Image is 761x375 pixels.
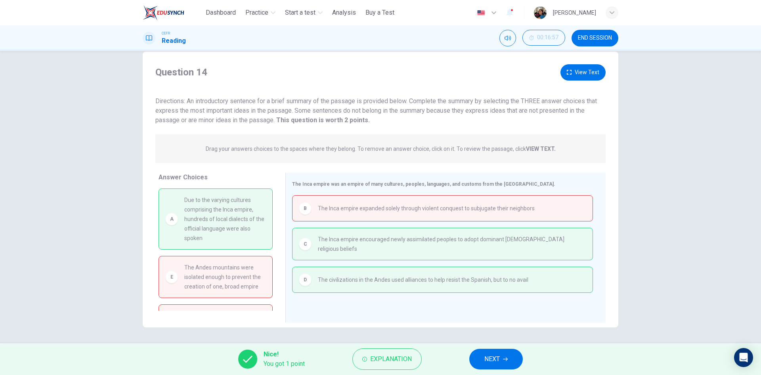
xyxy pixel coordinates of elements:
span: The Andes mountains were isolated enough to prevent the creation of one, broad empire [184,263,266,291]
span: 00:16:57 [537,35,558,41]
img: en [476,10,486,16]
strong: VIEW TEXT. [526,146,556,152]
span: Start a test [285,8,315,17]
span: Explanation [370,354,412,365]
h1: Reading [162,36,186,46]
strong: This question is worth 2 points. [275,116,370,124]
button: Dashboard [203,6,239,20]
div: A [165,213,178,225]
div: Mute [499,30,516,46]
button: View Text [560,64,606,81]
span: NEXT [484,354,500,365]
span: Nice! [264,350,305,359]
span: Due to the varying cultures comprising the Inca empire, hundreds of local dialects of the officia... [184,195,266,243]
span: The Inca empire expanded solely through violent conquest to subjugate their neighbors [318,204,535,213]
span: Dashboard [206,8,236,17]
span: The civilizations in the Andes used alliances to help resist the Spanish, but to no avail [318,275,528,285]
button: NEXT [469,349,523,369]
div: [PERSON_NAME] [553,8,596,17]
span: CEFR [162,31,170,36]
span: Directions: An introductory sentence for a brief summary of the passage is provided below. Comple... [155,97,597,124]
button: Buy a Test [362,6,398,20]
button: Start a test [282,6,326,20]
button: Practice [242,6,279,20]
div: Hide [522,30,565,46]
img: Profile picture [534,6,547,19]
span: Answer Choices [159,173,208,181]
div: C [299,238,312,250]
button: Analysis [329,6,359,20]
div: Open Intercom Messenger [734,348,753,367]
h4: Question 14 [155,66,207,79]
p: Drag your answers choices to the spaces where they belong. To remove an answer choice, click on i... [206,146,556,152]
span: You got 1 point [264,359,305,369]
button: 00:16:57 [522,30,565,46]
span: Buy a Test [365,8,394,17]
span: The Inca empire was an empire of many cultures, peoples, languages, and customs from the [GEOGRAP... [292,181,555,187]
a: ELTC logo [143,5,203,21]
div: B [299,202,312,215]
div: E [165,271,178,283]
span: END SESSION [578,35,612,41]
span: The Inca empire encouraged newly assimilated peoples to adopt dominant [DEMOGRAPHIC_DATA] religio... [318,235,586,254]
span: Analysis [332,8,356,17]
span: Practice [245,8,268,17]
button: END SESSION [572,30,618,46]
img: ELTC logo [143,5,184,21]
button: Explanation [352,348,422,370]
div: D [299,273,312,286]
